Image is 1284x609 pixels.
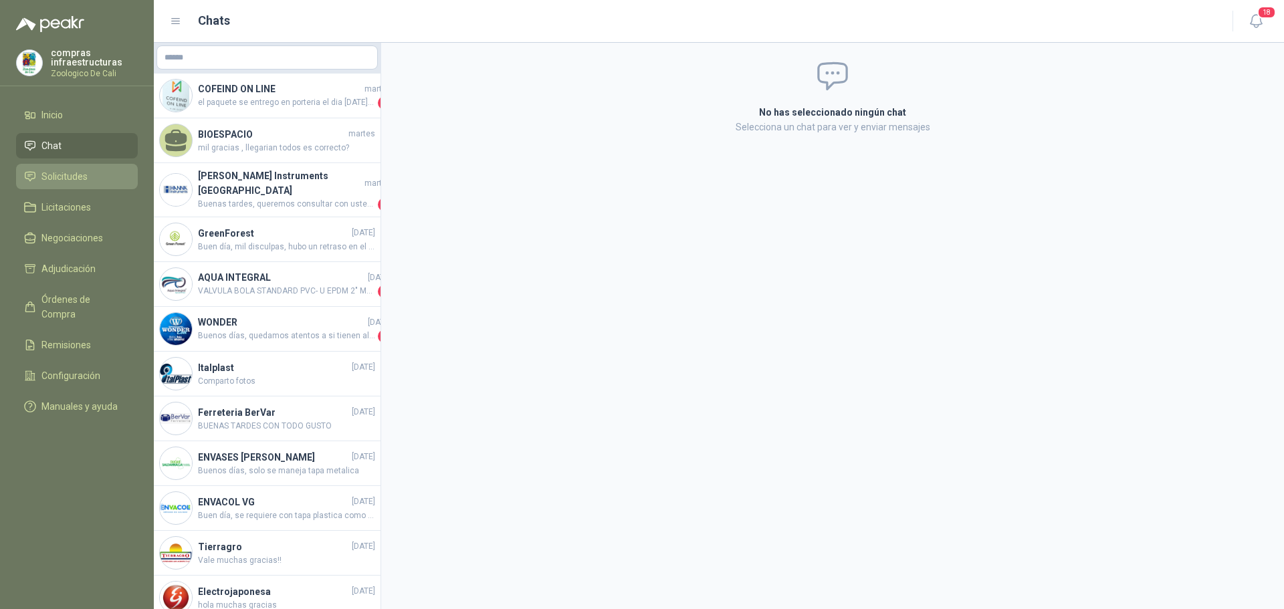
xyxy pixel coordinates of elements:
a: Company LogoFerreteria BerVar[DATE]BUENAS TARDES CON TODO GUSTO [154,396,381,441]
span: Configuración [41,368,100,383]
h4: COFEIND ON LINE [198,82,362,96]
h4: ENVACOL VG [198,495,349,509]
h4: Ferreteria BerVar [198,405,349,420]
span: [DATE] [352,495,375,508]
span: Buen día, mil disculpas, hubo un retraso en el stock, pero el día de [DATE] se despachó el produc... [198,241,375,253]
a: Remisiones [16,332,138,358]
span: Comparto fotos [198,375,375,388]
a: Inicio [16,102,138,128]
img: Company Logo [160,268,192,300]
span: [DATE] [352,361,375,374]
span: el paquete se entrego en porteria el dia [DATE]. 11.40 am [198,96,375,110]
img: Company Logo [160,223,192,255]
a: Company LogoWONDER[DATE]Buenos días, quedamos atentos a si tienen alguna duda adicional1 [154,307,381,352]
h4: Italplast [198,360,349,375]
span: Órdenes de Compra [41,292,125,322]
span: Solicitudes [41,169,88,184]
span: [DATE] [352,227,375,239]
a: Chat [16,133,138,158]
img: Company Logo [160,447,192,479]
span: Licitaciones [41,200,91,215]
span: martes [364,177,391,190]
span: Vale muchas gracias!! [198,554,375,567]
a: BIOESPACIOmartesmil gracias , llegarian todos es correcto? [154,118,381,163]
span: Negociaciones [41,231,103,245]
span: 1 [378,96,391,110]
a: Company LogoCOFEIND ON LINEmartesel paquete se entrego en porteria el dia [DATE]. 11.40 am1 [154,74,381,118]
a: Órdenes de Compra [16,287,138,327]
span: Buenos días, quedamos atentos a si tienen alguna duda adicional [198,330,375,343]
img: Company Logo [160,492,192,524]
span: 18 [1257,6,1276,19]
a: Company LogoAQUA INTEGRAL[DATE]VALVULA BOLA STANDARD PVC- U EPDM 2" MA - REF. 36526 LASTIMOSAMENT... [154,262,381,307]
h4: WONDER [198,315,365,330]
img: Company Logo [160,313,192,345]
button: 18 [1244,9,1268,33]
a: Company LogoGreenForest[DATE]Buen día, mil disculpas, hubo un retraso en el stock, pero el día de... [154,217,381,262]
span: Buen día, se requiere con tapa plastica como la imagen indicada asociada, viene con tapa plastica? [198,509,375,522]
p: Selecciona un chat para ver y enviar mensajes [599,120,1066,134]
a: Company LogoENVASES [PERSON_NAME][DATE]Buenos días, solo se maneja tapa metalica [154,441,381,486]
h4: Electrojaponesa [198,584,349,599]
a: Company LogoTierragro[DATE]Vale muchas gracias!! [154,531,381,576]
a: Company Logo[PERSON_NAME] Instruments [GEOGRAPHIC_DATA]martesBuenas tardes, queremos consultar co... [154,163,381,217]
span: [DATE] [368,271,391,284]
h2: No has seleccionado ningún chat [599,105,1066,120]
img: Company Logo [160,174,192,206]
a: Adjudicación [16,256,138,281]
h4: [PERSON_NAME] Instruments [GEOGRAPHIC_DATA] [198,168,362,198]
span: Remisiones [41,338,91,352]
span: 1 [378,330,391,343]
a: Configuración [16,363,138,388]
span: Buenas tardes, queremos consultar con ustedes si van adquirir el medidor, esta semana tenemos una... [198,198,375,211]
span: martes [348,128,375,140]
span: VALVULA BOLA STANDARD PVC- U EPDM 2" MA - REF. 36526 LASTIMOSAMENTE, NO MANEJAMOS FT DDE ACCESORIOS. [198,285,375,298]
h4: BIOESPACIO [198,127,346,142]
a: Company LogoItalplast[DATE]Comparto fotos [154,352,381,396]
h4: ENVASES [PERSON_NAME] [198,450,349,465]
span: [DATE] [352,540,375,553]
a: Solicitudes [16,164,138,189]
a: Manuales y ayuda [16,394,138,419]
p: Zoologico De Cali [51,70,138,78]
span: 1 [378,285,391,298]
span: Chat [41,138,62,153]
span: BUENAS TARDES CON TODO GUSTO [198,420,375,433]
p: compras infraestructuras [51,48,138,67]
h1: Chats [198,11,230,30]
img: Company Logo [160,80,192,112]
span: [DATE] [352,406,375,418]
img: Company Logo [160,537,192,569]
span: [DATE] [368,316,391,329]
span: martes [364,83,391,96]
img: Logo peakr [16,16,84,32]
span: Adjudicación [41,261,96,276]
span: mil gracias , llegarian todos es correcto? [198,142,375,154]
span: 1 [378,198,391,211]
a: Licitaciones [16,195,138,220]
span: [DATE] [352,585,375,598]
span: [DATE] [352,451,375,463]
span: Buenos días, solo se maneja tapa metalica [198,465,375,477]
a: Company LogoENVACOL VG[DATE]Buen día, se requiere con tapa plastica como la imagen indicada asoci... [154,486,381,531]
h4: AQUA INTEGRAL [198,270,365,285]
h4: Tierragro [198,539,349,554]
span: Inicio [41,108,63,122]
img: Company Logo [17,50,42,76]
img: Company Logo [160,358,192,390]
img: Company Logo [160,402,192,435]
span: Manuales y ayuda [41,399,118,414]
h4: GreenForest [198,226,349,241]
a: Negociaciones [16,225,138,251]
